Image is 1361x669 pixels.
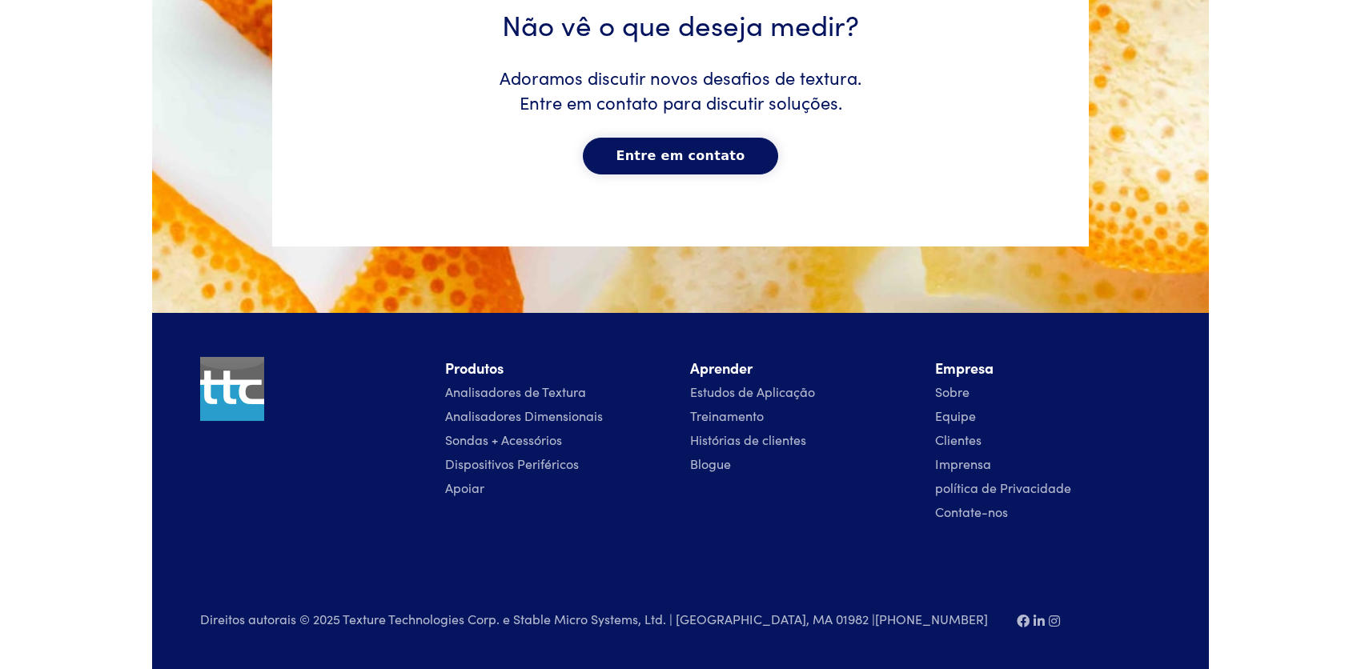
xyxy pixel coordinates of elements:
a: Treinamento [690,407,764,424]
a: Contate-nos [935,503,1008,520]
a: Sondas + Acessórios [445,431,562,448]
button: Entre em contato [583,138,777,174]
a: Histórias de clientes [690,431,806,448]
font: Entre em contato para discutir soluções. [520,90,842,114]
font: Não vê o que deseja medir? [502,4,859,43]
a: Analisadores de Textura [445,383,586,400]
a: Sobre [935,383,970,400]
a: [PHONE_NUMBER] [875,610,988,627]
font: Produtos [445,358,504,378]
a: Clientes [935,431,982,448]
a: Analisadores Dimensionais [445,407,603,424]
a: Imprensa [935,455,991,472]
a: Apoiar [445,479,484,496]
a: Estudos de Aplicação [690,383,815,400]
a: Equipe [935,407,976,424]
font: Entre em contato [616,148,745,163]
img: ttc_logo_1x1_v1.0.png [200,357,264,421]
a: política de Privacidade [935,479,1071,496]
a: Blogue [690,455,731,472]
font: Adoramos discutir novos desafios de textura. [500,65,861,90]
font: Direitos autorais © 2025 Texture Technologies Corp. e Stable Micro Systems, Ltd. | [GEOGRAPHIC_DA... [200,610,875,627]
a: Dispositivos Periféricos [445,455,579,472]
font: Empresa [935,358,994,378]
font: Aprender [690,358,753,378]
